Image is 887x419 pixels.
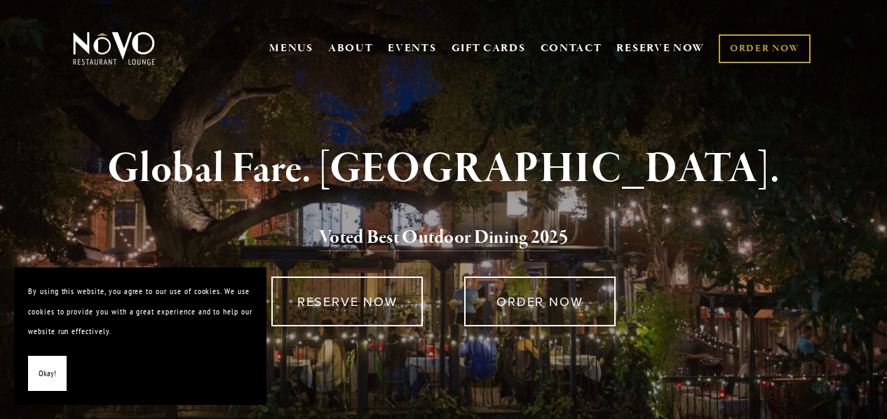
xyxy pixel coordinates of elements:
a: EVENTS [388,41,436,55]
a: CONTACT [541,35,602,62]
a: RESERVE NOW [616,35,705,62]
h2: 5 [93,223,794,253]
section: Cookie banner [14,267,266,405]
a: ABOUT [328,41,374,55]
p: By using this website, you agree to our use of cookies. We use cookies to provide you with a grea... [28,281,252,342]
a: MENUS [269,41,313,55]
a: GIFT CARDS [452,35,526,62]
a: ORDER NOW [464,277,616,326]
button: Okay! [28,356,67,392]
img: Novo Restaurant &amp; Lounge [70,31,158,66]
a: ORDER NOW [719,34,811,63]
span: Okay! [39,364,56,384]
strong: Global Fare. [GEOGRAPHIC_DATA]. [107,142,780,196]
a: Voted Best Outdoor Dining 202 [319,225,559,252]
a: RESERVE NOW [271,277,423,326]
